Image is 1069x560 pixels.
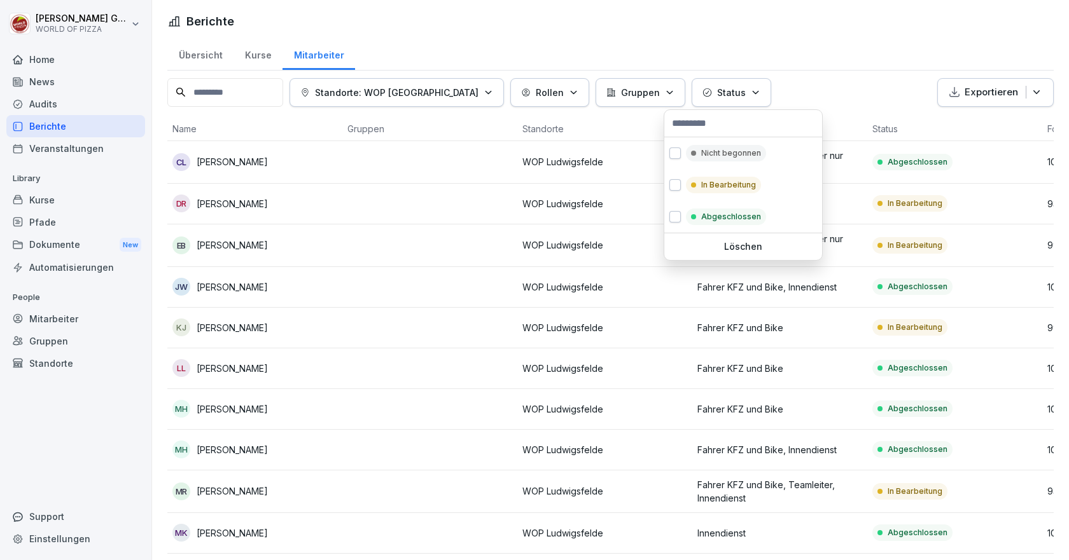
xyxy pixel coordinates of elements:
p: Löschen [669,241,817,252]
p: Standorte: WOP [GEOGRAPHIC_DATA] [315,86,479,99]
p: Rollen [536,86,564,99]
p: Status [717,86,746,99]
p: In Bearbeitung [701,179,756,191]
p: Exportieren [965,85,1018,100]
p: Abgeschlossen [701,211,761,222]
p: Gruppen [621,86,660,99]
p: Nicht begonnen [701,147,761,159]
